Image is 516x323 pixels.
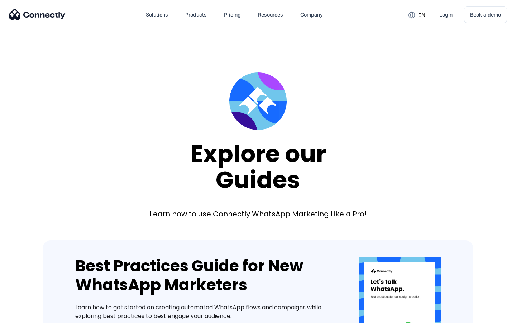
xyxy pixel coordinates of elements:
[224,10,241,20] div: Pricing
[300,10,323,20] div: Company
[75,303,337,320] div: Learn how to get started on creating automated WhatsApp flows and campaigns while exploring best ...
[295,6,329,23] div: Company
[150,209,367,219] div: Learn how to use Connectly WhatsApp Marketing Like a Pro!
[146,10,168,20] div: Solutions
[439,10,453,20] div: Login
[190,141,326,193] div: Explore our Guides
[258,10,283,20] div: Resources
[218,6,247,23] a: Pricing
[9,9,66,20] img: Connectly Logo
[252,6,289,23] div: Resources
[14,310,43,320] ul: Language list
[180,6,212,23] div: Products
[418,10,425,20] div: en
[434,6,458,23] a: Login
[185,10,207,20] div: Products
[464,6,507,23] a: Book a demo
[140,6,174,23] div: Solutions
[403,9,431,20] div: en
[75,257,337,295] div: Best Practices Guide for New WhatsApp Marketers
[7,310,43,320] aside: Language selected: English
